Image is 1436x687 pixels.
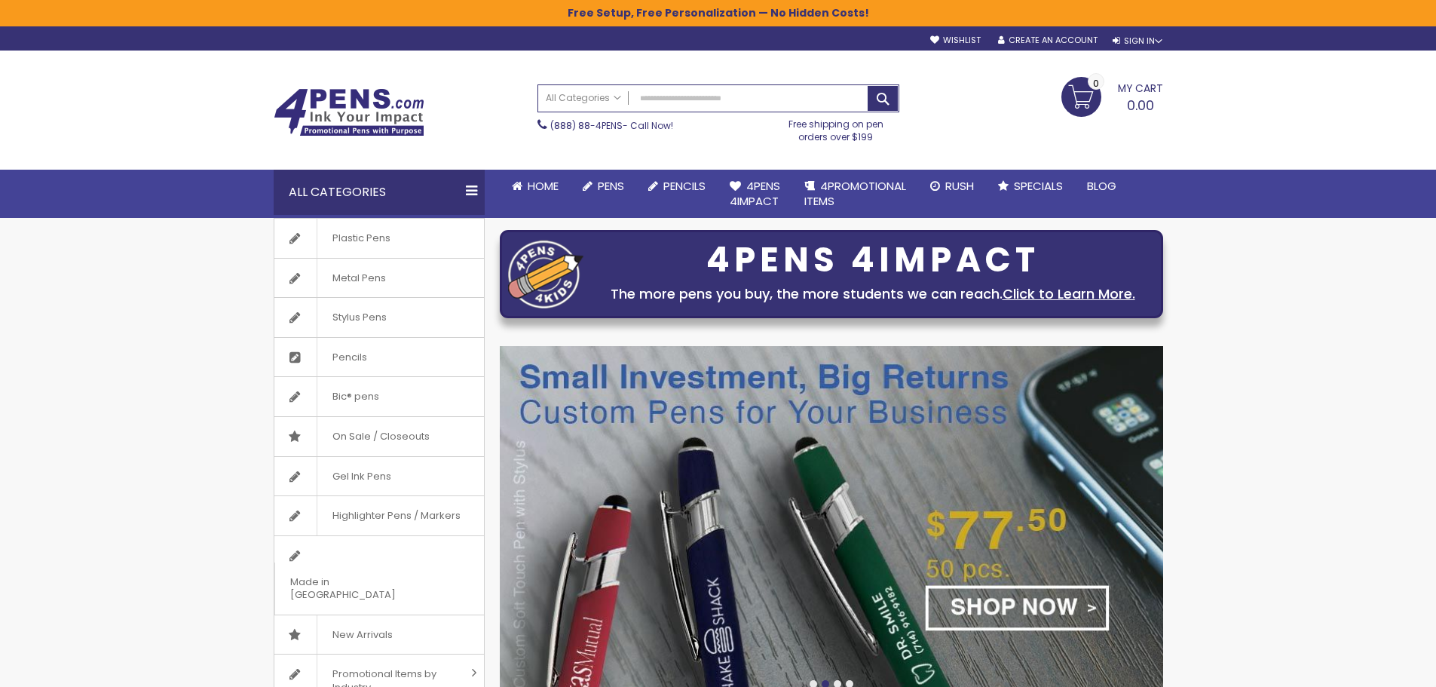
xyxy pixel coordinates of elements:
a: Pencils [636,170,718,203]
span: 4PROMOTIONAL ITEMS [804,178,906,209]
span: Gel Ink Pens [317,457,406,496]
a: Specials [986,170,1075,203]
span: On Sale / Closeouts [317,417,445,456]
span: Metal Pens [317,259,401,298]
span: 0.00 [1127,96,1154,115]
span: Bic® pens [317,377,394,416]
div: All Categories [274,170,485,215]
a: Metal Pens [274,259,484,298]
img: 4Pens Custom Pens and Promotional Products [274,88,424,136]
a: Pencils [274,338,484,377]
a: All Categories [538,85,629,110]
a: Gel Ink Pens [274,457,484,496]
span: - Call Now! [550,119,673,132]
a: 0.00 0 [1061,77,1163,115]
a: 4Pens4impact [718,170,792,219]
span: Stylus Pens [317,298,402,337]
span: Rush [945,178,974,194]
a: Bic® pens [274,377,484,416]
a: 4PROMOTIONALITEMS [792,170,918,219]
a: Stylus Pens [274,298,484,337]
a: Wishlist [930,35,981,46]
a: Rush [918,170,986,203]
span: 4Pens 4impact [730,178,780,209]
a: Highlighter Pens / Markers [274,496,484,535]
span: Pens [598,178,624,194]
span: Made in [GEOGRAPHIC_DATA] [274,563,446,615]
a: Made in [GEOGRAPHIC_DATA] [274,536,484,615]
a: New Arrivals [274,615,484,655]
a: On Sale / Closeouts [274,417,484,456]
span: Pencils [663,178,706,194]
span: Plastic Pens [317,219,406,258]
span: Blog [1087,178,1116,194]
a: Home [500,170,571,203]
img: four_pen_logo.png [508,240,583,308]
span: Pencils [317,338,382,377]
a: (888) 88-4PENS [550,119,623,132]
span: All Categories [546,92,621,104]
a: Create an Account [998,35,1098,46]
span: Home [528,178,559,194]
a: Plastic Pens [274,219,484,258]
a: Pens [571,170,636,203]
div: Sign In [1113,35,1162,47]
span: New Arrivals [317,615,408,655]
div: The more pens you buy, the more students we can reach. [591,284,1155,305]
a: Blog [1075,170,1128,203]
a: Click to Learn More. [1003,284,1135,303]
div: 4PENS 4IMPACT [591,244,1155,276]
span: 0 [1093,76,1099,90]
div: Free shipping on pen orders over $199 [773,112,899,143]
span: Highlighter Pens / Markers [317,496,476,535]
span: Specials [1014,178,1063,194]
